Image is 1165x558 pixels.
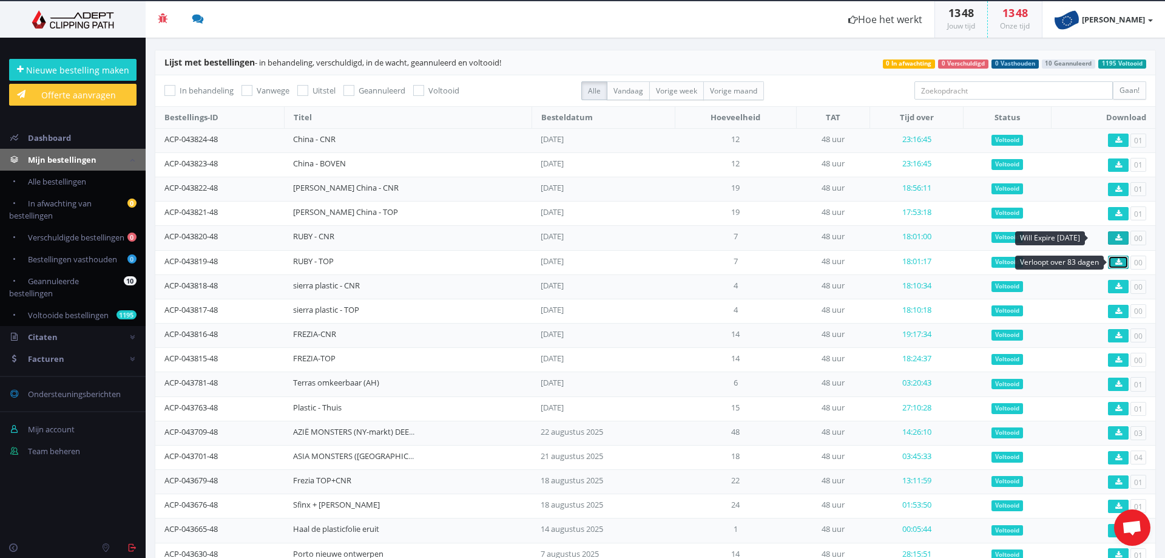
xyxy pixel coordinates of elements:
[734,280,738,291] font: 4
[293,280,360,291] a: sierra plastic - CNR
[9,198,92,221] font: In afwachting van bestellingen
[995,355,1019,363] font: Voltooid
[28,353,64,364] font: Facturen
[28,389,121,400] font: Ondersteuningsberichten
[734,523,738,534] font: 1
[902,134,931,145] font: 23:16:45
[293,475,351,486] a: Frezia TOP+CNR
[902,256,931,267] font: 18:01:17
[541,231,564,242] font: [DATE]
[995,160,1019,168] font: Voltooid
[293,304,359,315] a: sierra plastic - TOP
[822,182,845,193] font: 48 uur
[28,424,75,435] font: Mijn account
[886,60,931,67] font: 0 In afwachting
[164,134,218,145] font: ACP-043824-48
[9,276,79,299] font: Geannuleerde bestellingen
[858,13,922,26] font: Hoe het werkt
[164,182,218,193] a: ACP-043822-48
[164,402,218,413] a: ACP-043763-48
[902,280,931,291] font: 18:10:34
[1082,14,1145,25] font: [PERSON_NAME]
[656,86,697,96] font: Vorige week
[822,426,845,437] font: 48 uur
[164,377,218,388] font: ACP-043781-48
[164,328,218,339] a: ACP-043816-48
[164,112,218,123] font: Bestellings-ID
[541,280,564,291] font: [DATE]
[293,451,459,461] a: ASIA MONSTERS ([GEOGRAPHIC_DATA]-markt)
[293,328,336,339] a: FREZIA-CNR
[995,307,1019,315] font: Voltooid
[255,57,501,68] font: - in behandeling, verschuldigd, in de wacht, geannuleerd en voltooid!
[731,499,740,510] font: 24
[731,402,740,413] font: 15
[28,310,109,321] font: Voltooide bestellingen
[164,523,218,534] a: ACP-043665-48
[541,206,564,217] font: [DATE]
[541,475,603,486] font: 18 augustus 2025
[995,136,1019,144] font: Voltooid
[734,256,738,267] font: 7
[836,1,934,38] a: Hoe het werkt
[164,56,255,68] font: Lijst met bestellingen
[731,158,740,169] font: 12
[731,134,740,145] font: 12
[1020,257,1099,267] font: Verloopt over 83 dagen
[541,523,603,534] font: 14 augustus 2025
[710,86,757,96] font: Vorige maand
[1114,509,1150,546] div: Open de chat
[164,353,218,364] a: ACP-043815-48
[9,10,137,29] img: Bekwame grafische vormgeving
[734,377,738,388] font: 6
[293,158,346,169] font: China - BOVEN
[822,280,845,291] font: 48 uur
[902,402,931,413] font: 27:10:28
[711,112,760,123] font: Hoeveelheid
[541,353,564,364] font: [DATE]
[164,475,218,486] font: ACP-043679-48
[731,206,740,217] font: 19
[541,402,564,413] font: [DATE]
[293,523,379,534] a: Haal de plasticfolie eruit
[293,402,342,413] a: Plastic - Thuis
[902,426,931,437] font: 14:26:10
[130,254,133,264] font: 0
[28,132,71,143] font: Dashboard
[822,134,845,145] font: 48 uur
[1042,1,1165,38] a: [PERSON_NAME]
[995,209,1019,217] font: Voltooid
[164,231,218,242] a: ACP-043820-48
[822,377,845,388] font: 48 uur
[822,328,845,339] font: 48 uur
[293,134,336,145] a: China - CNR
[541,112,593,123] font: Besteldatum
[822,451,845,461] font: 48 uur
[822,499,845,510] font: 48 uur
[164,256,218,267] a: ACP-043819-48
[164,280,218,291] a: ACP-043818-48
[822,158,845,169] font: 48 uur
[1015,231,1085,245] div: Will Expire [DATE]
[312,85,336,96] font: Uitstel
[588,86,601,96] font: Alle
[28,176,86,187] font: Alle bestellingen
[900,112,934,123] font: Tijd over
[822,304,845,315] font: 48 uur
[541,451,603,461] font: 21 augustus 2025
[914,81,1113,100] input: Zoekopdracht
[359,85,405,96] font: Geannuleerd
[9,84,137,106] a: Offerte aanvragen
[947,21,975,31] font: Jouw tijd
[164,426,218,437] font: ACP-043709-48
[822,353,845,364] font: 48 uur
[541,328,564,339] font: [DATE]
